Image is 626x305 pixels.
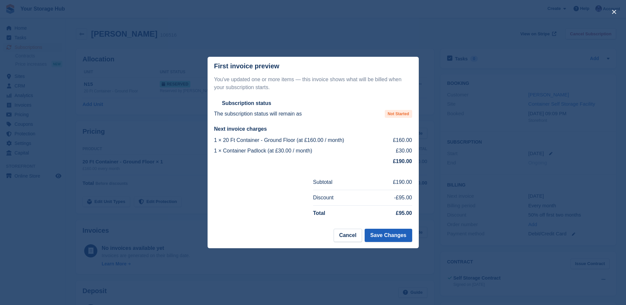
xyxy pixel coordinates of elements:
[387,146,412,156] td: £30.00
[385,110,412,118] span: Not Started
[313,175,365,190] td: Subtotal
[222,100,271,107] h2: Subscription status
[214,76,412,91] p: You've updated one or more items — this invoice shows what will be billed when your subscription ...
[214,110,302,118] p: The subscription status will remain as
[313,190,365,206] td: Discount
[334,229,362,242] button: Cancel
[214,62,280,70] p: First invoice preview
[396,210,412,216] strong: £95.00
[214,146,387,156] td: 1 × Container Padlock (at £30.00 / month)
[313,210,325,216] strong: Total
[609,7,619,17] button: close
[214,135,387,146] td: 1 × 20 Ft Container - Ground Floor (at £160.00 / month)
[214,126,412,132] h2: Next invoice charges
[364,175,412,190] td: £190.00
[387,135,412,146] td: £160.00
[364,190,412,206] td: -£95.00
[393,158,412,164] strong: £190.00
[365,229,412,242] button: Save Changes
